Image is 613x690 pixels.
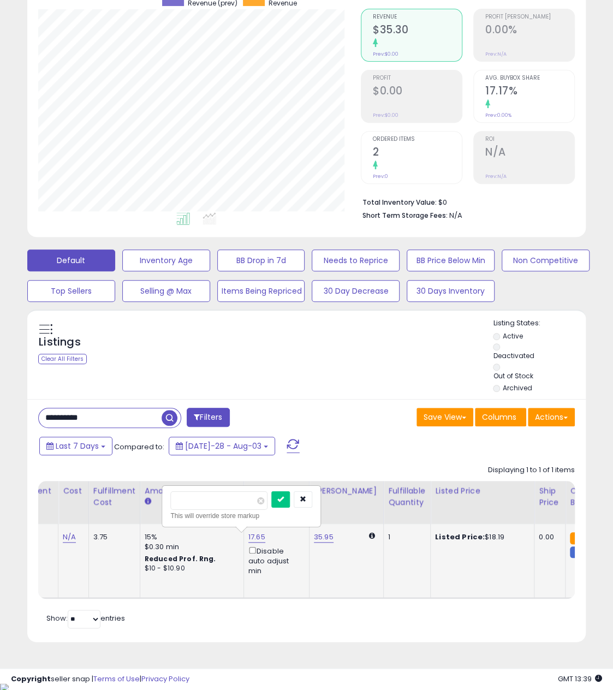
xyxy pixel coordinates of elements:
button: Columns [475,408,526,426]
button: Last 7 Days [39,437,112,455]
h2: $0.00 [373,85,462,99]
button: 30 Days Inventory [407,280,495,302]
div: 15% [145,532,235,542]
span: Avg. Buybox Share [485,75,574,81]
small: Prev: 0 [373,173,388,180]
span: [DATE]-28 - Aug-03 [185,441,261,451]
span: Profit [PERSON_NAME] [485,14,574,20]
small: Prev: $0.00 [373,112,398,118]
div: Fulfillment Cost [93,485,135,508]
button: Filters [187,408,229,427]
span: Compared to: [114,442,164,452]
div: $0.30 min [145,542,235,552]
button: BB Price Below Min [407,249,495,271]
a: Terms of Use [93,674,140,684]
button: Selling @ Max [122,280,210,302]
span: Last 7 Days [56,441,99,451]
h5: Listings [39,335,81,350]
div: Clear All Filters [38,354,87,364]
div: This will override store markup [170,510,312,521]
button: Default [27,249,115,271]
div: $10 - $10.90 [145,564,235,573]
div: Ship Price [539,485,561,508]
div: Fulfillment [9,485,53,497]
div: Cost [63,485,84,497]
div: [PERSON_NAME] [314,485,379,497]
div: seller snap | | [11,674,189,685]
a: N/A [63,532,76,543]
h2: 2 [373,146,462,160]
a: Privacy Policy [141,674,189,684]
h2: 17.17% [485,85,574,99]
a: 17.65 [248,532,265,543]
button: Items Being Repriced [217,280,305,302]
div: $18.19 [435,532,526,542]
small: FBM [570,546,591,558]
button: BB Drop in 7d [217,249,305,271]
li: $0 [362,195,567,208]
small: Prev: N/A [485,51,507,57]
p: Listing States: [493,318,586,329]
a: 35.95 [314,532,334,543]
span: N/A [449,210,462,221]
button: Non Competitive [502,249,590,271]
span: Profit [373,75,462,81]
h2: 0.00% [485,23,574,38]
button: Top Sellers [27,280,115,302]
b: Listed Price: [435,532,485,542]
button: Inventory Age [122,249,210,271]
button: Needs to Reprice [312,249,400,271]
h2: $35.30 [373,23,462,38]
b: Total Inventory Value: [362,198,437,207]
div: 3.75 [93,532,132,542]
div: Amazon Fees [145,485,239,497]
div: 1 [388,532,422,542]
button: [DATE]-28 - Aug-03 [169,437,275,455]
strong: Copyright [11,674,51,684]
div: Disable auto adjust min [248,545,301,576]
label: Active [502,331,522,341]
span: ROI [485,136,574,142]
label: Out of Stock [493,371,533,380]
span: Ordered Items [373,136,462,142]
small: Amazon Fees. [145,497,151,507]
small: Prev: $0.00 [373,51,398,57]
button: Actions [528,408,575,426]
span: Revenue [373,14,462,20]
label: Archived [502,383,532,392]
div: 0.00 [539,532,557,542]
h2: N/A [485,146,574,160]
span: Show: entries [46,613,125,623]
span: 2025-08-11 13:39 GMT [558,674,602,684]
button: Save View [416,408,473,426]
small: FBA [570,532,590,544]
div: Fulfillable Quantity [388,485,426,508]
b: Reduced Prof. Rng. [145,554,216,563]
button: 30 Day Decrease [312,280,400,302]
b: Short Term Storage Fees: [362,211,448,220]
div: Displaying 1 to 1 of 1 items [488,465,575,475]
small: Prev: N/A [485,173,507,180]
small: Prev: 0.00% [485,112,511,118]
span: Columns [482,412,516,423]
label: Deactivated [493,351,534,360]
div: Listed Price [435,485,529,497]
